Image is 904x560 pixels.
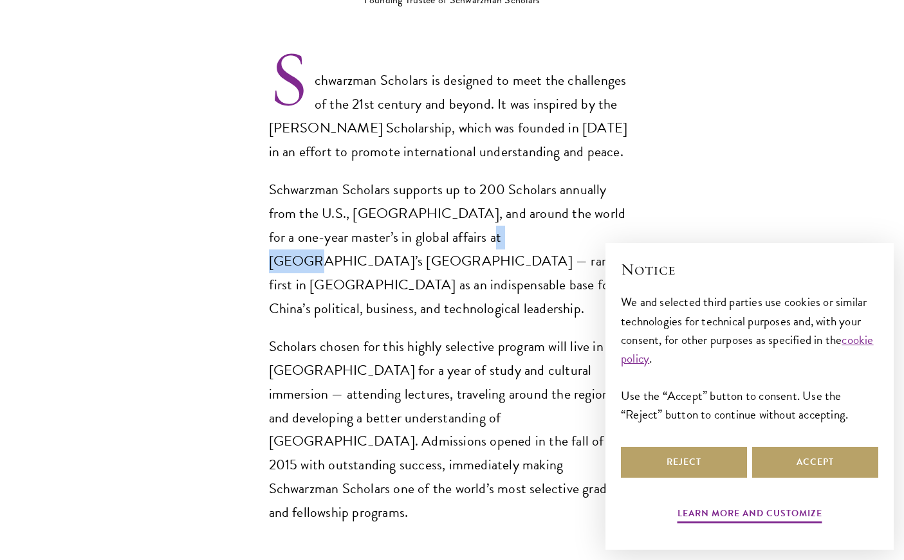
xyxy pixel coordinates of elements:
p: Schwarzman Scholars is designed to meet the challenges of the 21st century and beyond. It was ins... [269,69,636,164]
a: cookie policy [621,330,874,368]
button: Accept [752,447,878,478]
button: Learn more and customize [678,505,822,525]
h2: Notice [621,258,878,280]
p: Schwarzman Scholars supports up to 200 Scholars annually from the U.S., [GEOGRAPHIC_DATA], and ar... [269,178,636,321]
button: Reject [621,447,747,478]
p: Scholars chosen for this highly selective program will live in [GEOGRAPHIC_DATA] for a year of st... [269,335,636,525]
div: We and selected third parties use cookies or similar technologies for technical purposes and, wit... [621,293,878,423]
